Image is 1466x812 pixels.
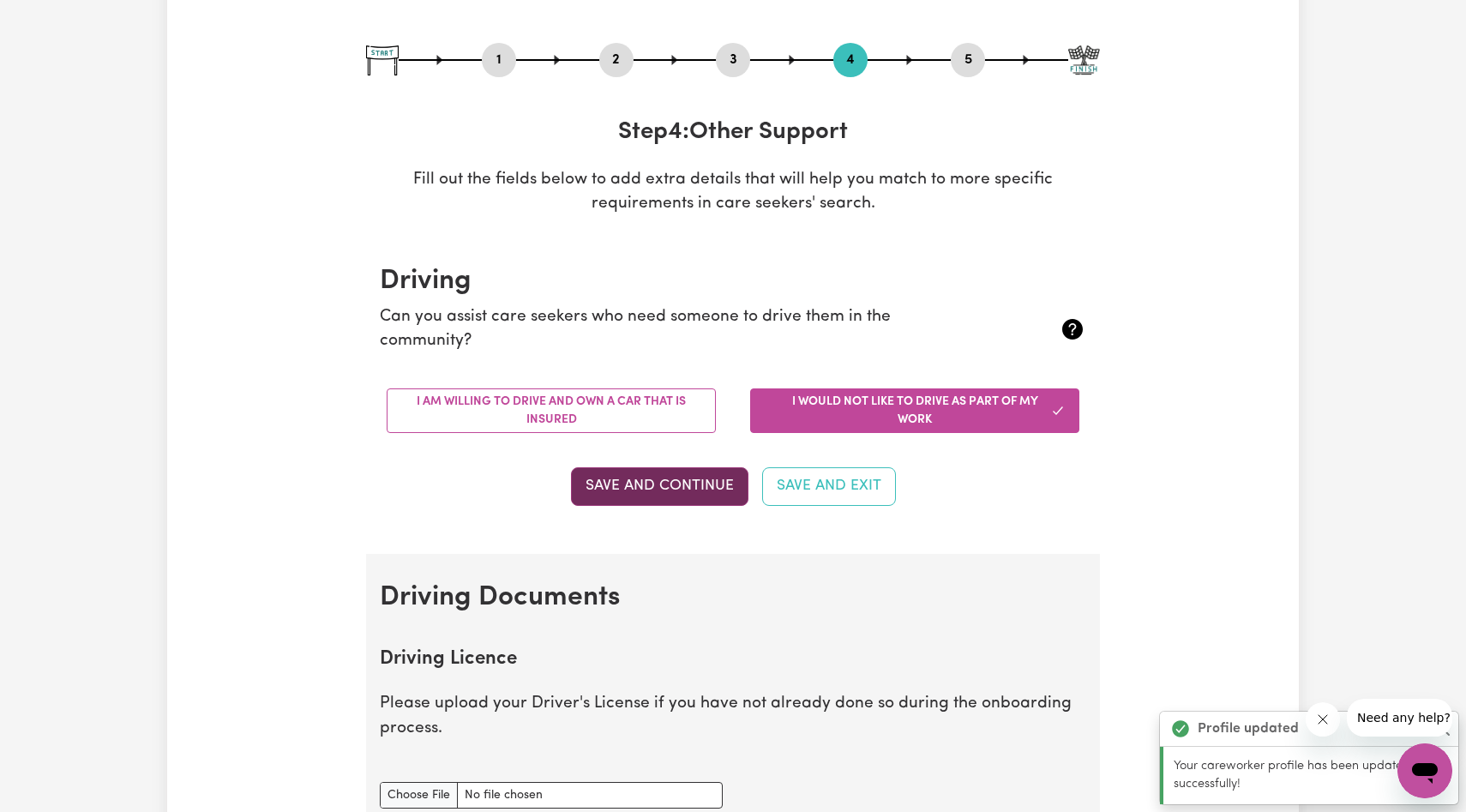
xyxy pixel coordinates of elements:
[380,648,1086,671] h2: Driving Licence
[571,467,748,505] button: Save and Continue
[387,388,716,433] button: I am willing to drive and own a car that is insured
[380,265,1086,298] h2: Driving
[1347,699,1452,737] iframe: Message from company
[1174,757,1448,794] p: Your careworker profile has been updated successfully!
[380,692,1086,742] p: Please upload your Driver's License if you have not already done so during the onboarding process.
[1306,702,1340,737] iframe: Close message
[716,49,750,71] button: Go to step 3
[599,49,634,71] button: Go to step 2
[366,118,1100,147] h3: Step 4 : Other Support
[750,388,1079,433] button: I would not like to drive as part of my work
[366,168,1100,218] p: Fill out the fields below to add extra details that will help you match to more specific requirem...
[380,581,1086,614] h2: Driving Documents
[951,49,985,71] button: Go to step 5
[833,49,868,71] button: Go to step 4
[482,49,516,71] button: Go to step 1
[380,305,969,355] p: Can you assist care seekers who need someone to drive them in the community?
[1198,719,1299,739] strong: Profile updated
[762,467,896,505] button: Save and Exit
[1397,743,1452,798] iframe: Button to launch messaging window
